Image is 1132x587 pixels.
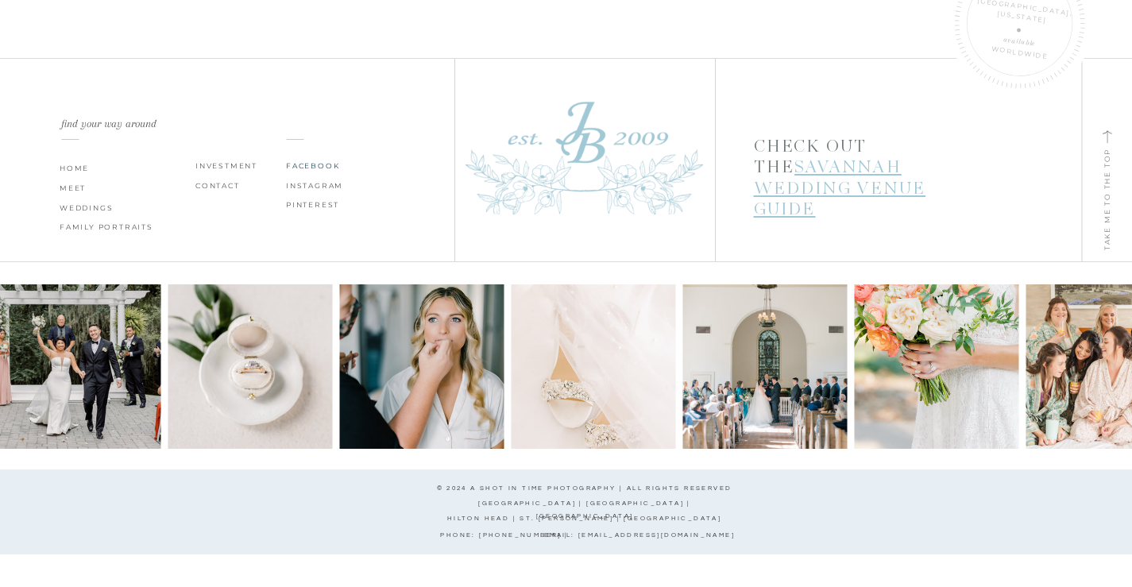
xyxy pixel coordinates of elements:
[60,202,119,214] a: WEDDINGS
[195,160,264,172] a: Investment
[60,162,179,175] a: Home
[754,137,972,197] p: Check Out the
[511,284,675,449] img: 2023WeddingKaitlyn&Carter-22_websize (2)
[1100,121,1110,278] a: TAKE ME TO THE TOP
[941,25,1098,56] p: AVAILABLE
[195,180,255,192] a: CONTACT
[60,221,172,234] a: FAMILY PORTRAITS
[61,114,223,127] p: FIND YOUR WAY Around
[60,182,179,195] a: MEET
[286,180,346,192] a: INSTAGRAM
[427,529,583,539] a: Phone: [PHONE_NUMBER] |
[168,284,332,449] img: 2023WeddingAlyssa&Daniel-6_websize
[754,156,926,222] a: Savannah Wedding Venue Guide
[682,284,847,449] img: 2023WeddingKaitlyn&Carter-300_websize
[941,37,1098,68] p: WORLDWIDE
[534,529,746,539] a: Email: [EMAIL_ADDRESS][DOMAIN_NAME]
[286,160,362,172] a: FACEBOOK
[357,482,812,492] p: © 2024 A Shot In Time Photography | ALL RIGHTS RESERVED
[458,497,713,509] p: [GEOGRAPHIC_DATA] | [GEOGRAPHIC_DATA] | [GEOGRAPHIC_DATA]
[286,199,351,211] a: PINTEREST
[339,284,504,449] img: 2023Greta&Michael-9_websize
[405,512,764,529] p: Hilton head | st. [PERSON_NAME] | [GEOGRAPHIC_DATA]
[854,284,1018,449] img: 2023WeddingLexi&Jay-173_websize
